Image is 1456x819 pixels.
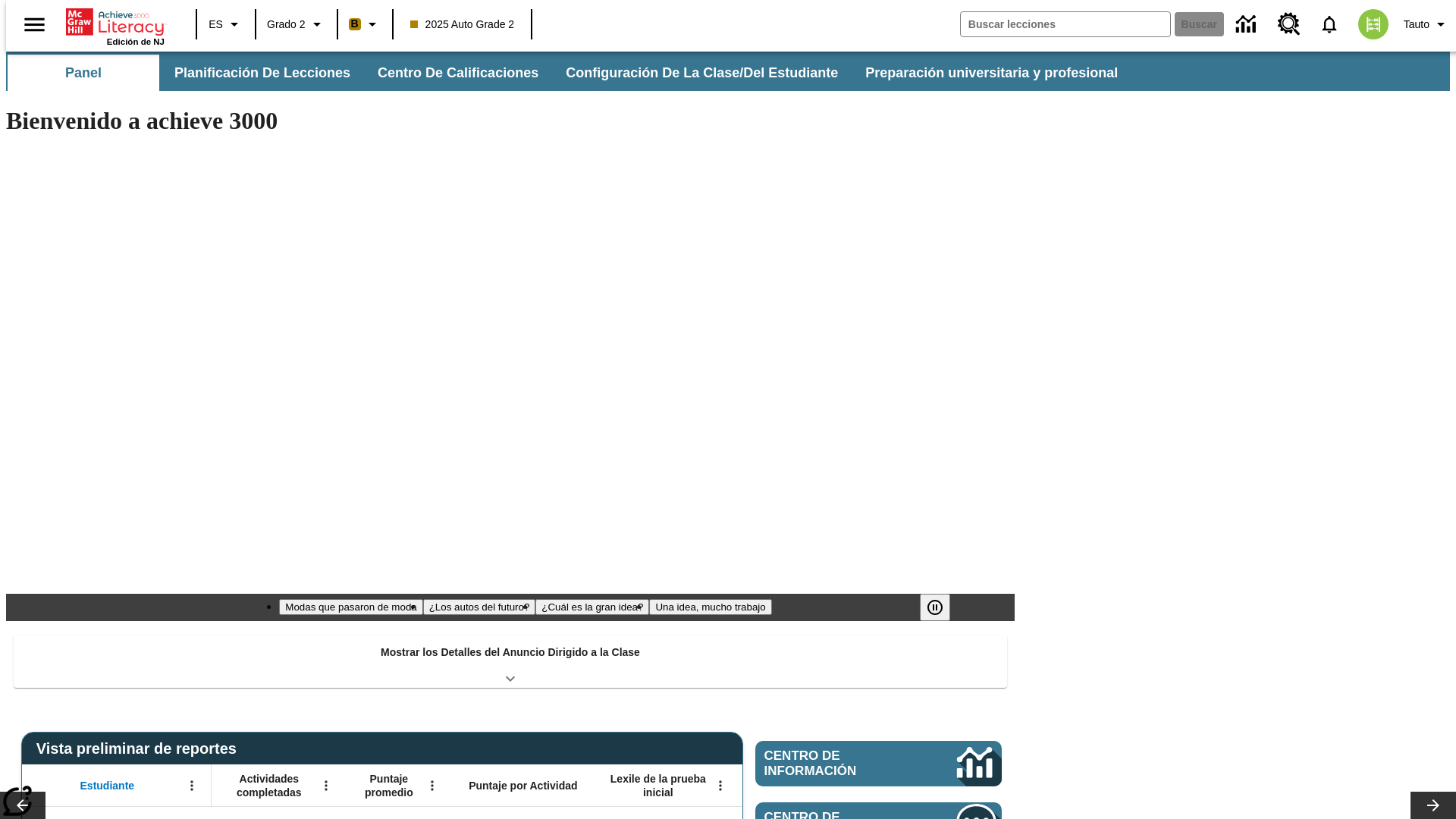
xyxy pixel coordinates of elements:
[1349,5,1398,44] button: Escoja un nuevo avatar
[469,779,577,792] span: Puntaje por Actividad
[267,17,306,33] span: Grado 2
[649,599,771,615] button: Diapositiva 4 Una idea, mucho trabajo
[8,55,159,91] button: Panel
[535,599,649,615] button: Diapositiva 3 ¿Cuál es la gran idea?
[764,748,906,779] span: Centro de información
[353,772,425,799] span: Puntaje promedio
[920,594,965,621] div: Pausar
[36,740,244,758] span: Vista preliminar de reportes
[351,14,359,33] span: B
[366,55,551,91] button: Centro de calificaciones
[315,774,337,797] button: Abrir menú
[421,774,444,797] button: Abrir menú
[219,772,319,799] span: Actividades completadas
[1310,5,1349,44] a: Notificaciones
[920,594,950,621] button: Pausar
[961,12,1170,36] input: Buscar campo
[66,5,165,46] div: Portada
[1358,9,1389,39] img: avatar image
[6,52,1450,91] div: Subbarra de navegación
[14,635,1007,688] div: Mostrar los Detalles del Anuncio Dirigido a la Clase
[261,11,332,38] button: Grado: Grado 2, Elige un grado
[209,17,223,33] span: ES
[381,645,640,661] p: Mostrar los Detalles del Anuncio Dirigido a la Clase
[180,774,203,797] button: Abrir menú
[107,37,165,46] span: Edición de NJ
[554,55,850,91] button: Configuración de la clase/del estudiante
[6,55,1131,91] div: Subbarra de navegación
[66,7,165,37] a: Portada
[423,599,536,615] button: Diapositiva 2 ¿Los autos del futuro?
[755,741,1002,786] a: Centro de información
[202,11,250,38] button: Lenguaje: ES, Selecciona un idioma
[603,772,714,799] span: Lexile de la prueba inicial
[162,55,362,91] button: Planificación de lecciones
[6,107,1015,135] h1: Bienvenido a achieve 3000
[709,774,732,797] button: Abrir menú
[853,55,1130,91] button: Preparación universitaria y profesional
[1227,4,1269,45] a: Centro de información
[80,779,135,792] span: Estudiante
[343,11,388,38] button: Boost El color de la clase es anaranjado claro. Cambiar el color de la clase.
[1410,792,1456,819] button: Carrusel de lecciones, seguir
[1398,11,1456,38] button: Perfil/Configuración
[1404,17,1429,33] span: Tauto
[279,599,422,615] button: Diapositiva 1 Modas que pasaron de moda
[1269,4,1310,45] a: Centro de recursos, Se abrirá en una pestaña nueva.
[410,17,515,33] span: 2025 Auto Grade 2
[12,2,57,47] button: Abrir el menú lateral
